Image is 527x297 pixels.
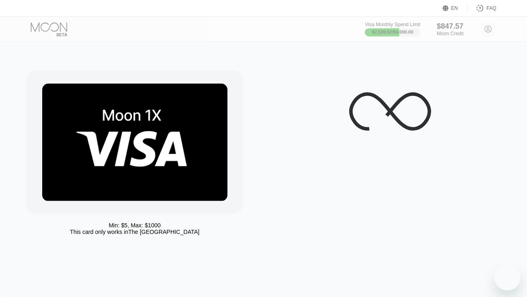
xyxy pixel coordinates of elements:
[372,29,413,34] div: $2,539.52 / $4,000.00
[468,4,496,12] div: FAQ
[365,22,420,27] div: Visa Monthly Spend Limit
[109,222,161,229] div: Min: $ 5 , Max: $ 1000
[494,264,520,290] iframe: Кнопка запуска окна обмена сообщениями
[365,22,420,36] div: Visa Monthly Spend Limit$2,539.52/$4,000.00
[486,5,496,11] div: FAQ
[70,229,200,235] div: This card only works in The [GEOGRAPHIC_DATA]
[451,5,458,11] div: EN
[443,4,468,12] div: EN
